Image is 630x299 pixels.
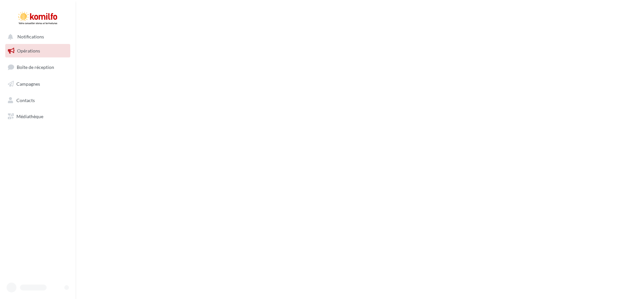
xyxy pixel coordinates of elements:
[4,94,72,107] a: Contacts
[4,44,72,58] a: Opérations
[16,81,40,87] span: Campagnes
[17,48,40,53] span: Opérations
[4,110,72,123] a: Médiathèque
[4,60,72,74] a: Boîte de réception
[16,97,35,103] span: Contacts
[16,114,43,119] span: Médiathèque
[4,77,72,91] a: Campagnes
[17,34,44,40] span: Notifications
[17,64,54,70] span: Boîte de réception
